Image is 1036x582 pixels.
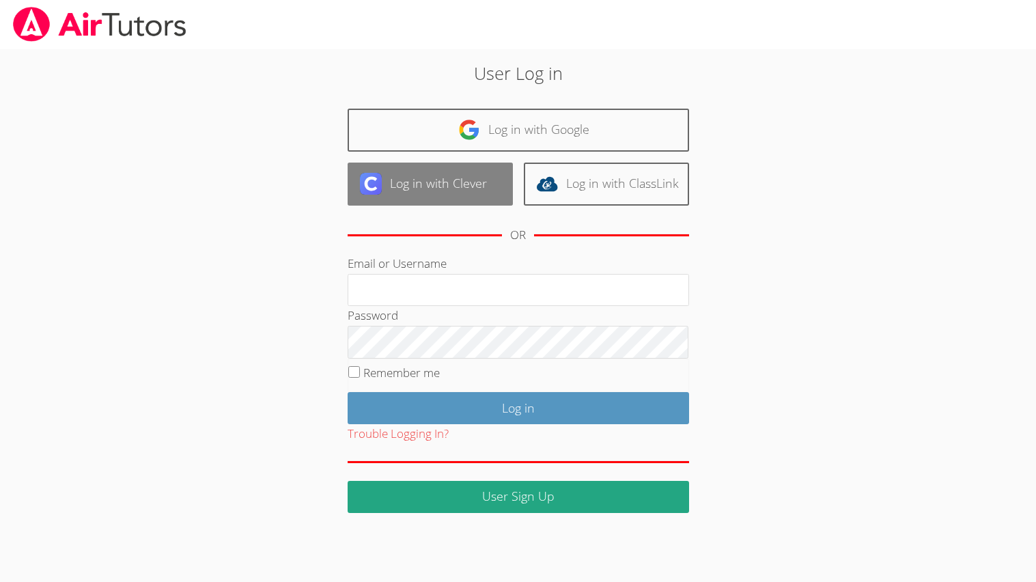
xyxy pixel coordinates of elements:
a: Log in with Clever [348,163,513,206]
label: Remember me [363,365,440,380]
a: User Sign Up [348,481,689,513]
label: Password [348,307,398,323]
button: Trouble Logging In? [348,424,449,444]
img: clever-logo-6eab21bc6e7a338710f1a6ff85c0baf02591cd810cc4098c63d3a4b26e2feb20.svg [360,173,382,195]
h2: User Log in [238,60,798,86]
img: classlink-logo-d6bb404cc1216ec64c9a2012d9dc4662098be43eaf13dc465df04b49fa7ab582.svg [536,173,558,195]
label: Email or Username [348,255,447,271]
input: Log in [348,392,689,424]
a: Log in with ClassLink [524,163,689,206]
img: airtutors_banner-c4298cdbf04f3fff15de1276eac7730deb9818008684d7c2e4769d2f7ddbe033.png [12,7,188,42]
img: google-logo-50288ca7cdecda66e5e0955fdab243c47b7ad437acaf1139b6f446037453330a.svg [458,119,480,141]
a: Log in with Google [348,109,689,152]
div: OR [510,225,526,245]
